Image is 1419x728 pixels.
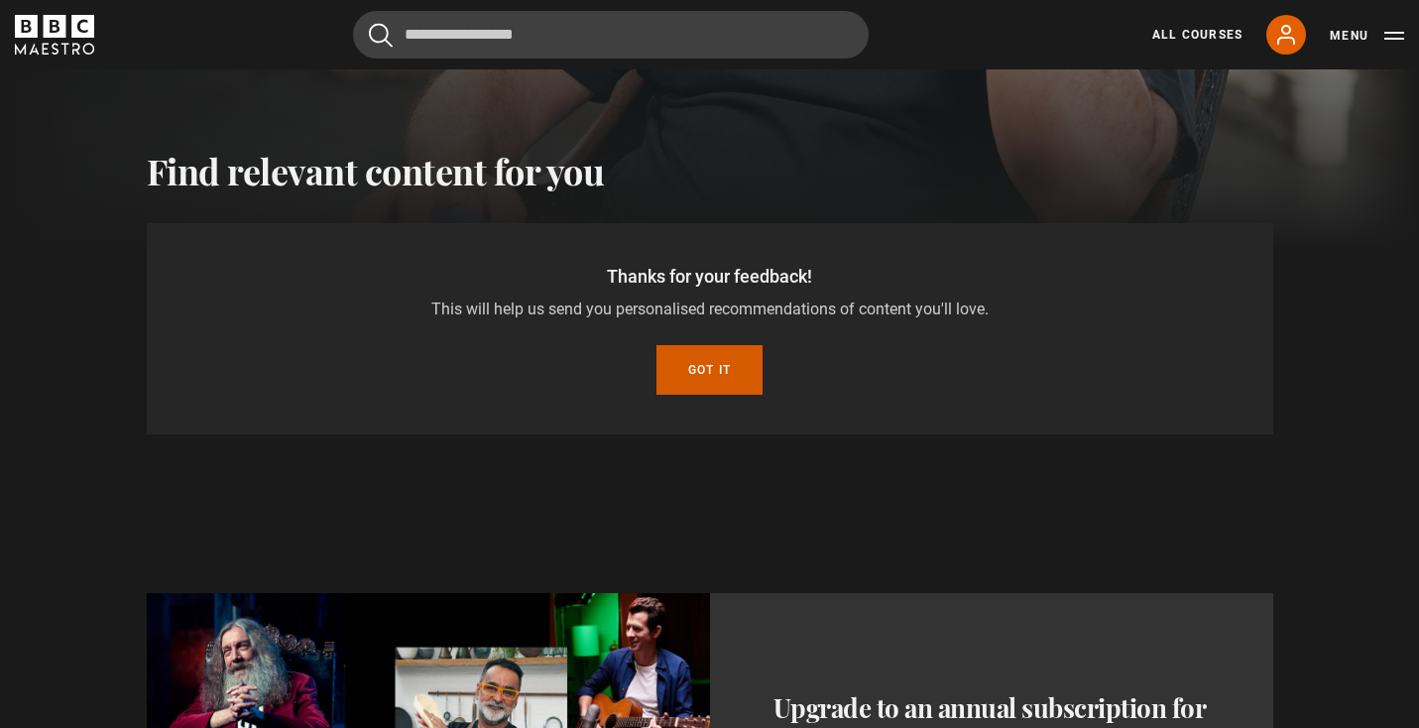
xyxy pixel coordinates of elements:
svg: BBC Maestro [15,15,94,55]
p: Thanks for your feedback! [163,263,1257,290]
h2: Find relevant content for you [147,150,1273,191]
p: This will help us send you personalised recommendations of content you'll love. [163,298,1257,321]
input: Search [353,11,869,59]
button: Got it [656,345,763,395]
a: All Courses [1152,26,1242,44]
button: Toggle navigation [1330,26,1404,46]
button: Submit the search query [369,23,393,48]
